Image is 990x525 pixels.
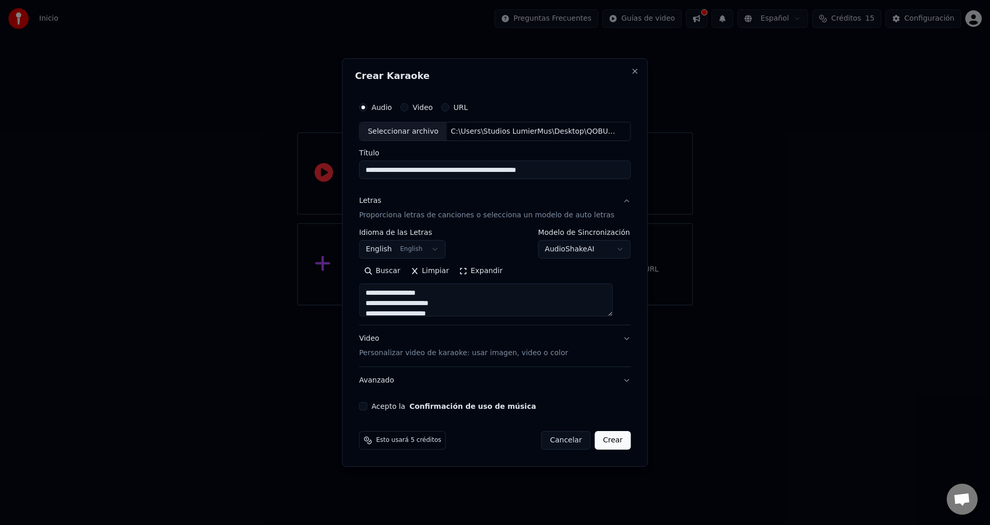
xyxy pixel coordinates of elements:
label: URL [453,104,468,111]
label: Título [359,150,631,157]
button: LetrasProporciona letras de canciones o selecciona un modelo de auto letras [359,188,631,229]
button: Crear [595,431,631,450]
button: Limpiar [405,263,454,280]
span: Esto usará 5 créditos [376,436,441,444]
label: Modelo de Sincronización [538,229,631,236]
button: Cancelar [541,431,591,450]
label: Video [412,104,433,111]
h2: Crear Karaoke [355,71,635,81]
button: Acepto la [409,403,536,410]
div: LetrasProporciona letras de canciones o selecciona un modelo de auto letras [359,229,631,325]
button: Buscar [359,263,405,280]
p: Proporciona letras de canciones o selecciona un modelo de auto letras [359,211,614,221]
div: C:\Users\Studios LumierMus\Desktop\QOBUZ\Los Tigres Del Norte\Golpes En El Corazón (Live At MTV [... [447,126,622,137]
div: Seleccionar archivo [359,122,447,141]
div: Letras [359,196,381,206]
label: Audio [371,104,392,111]
label: Idioma de las Letras [359,229,445,236]
p: Personalizar video de karaoke: usar imagen, video o color [359,348,568,358]
label: Acepto la [371,403,536,410]
button: VideoPersonalizar video de karaoke: usar imagen, video o color [359,326,631,367]
button: Expandir [454,263,508,280]
button: Avanzado [359,367,631,394]
div: Video [359,334,568,359]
